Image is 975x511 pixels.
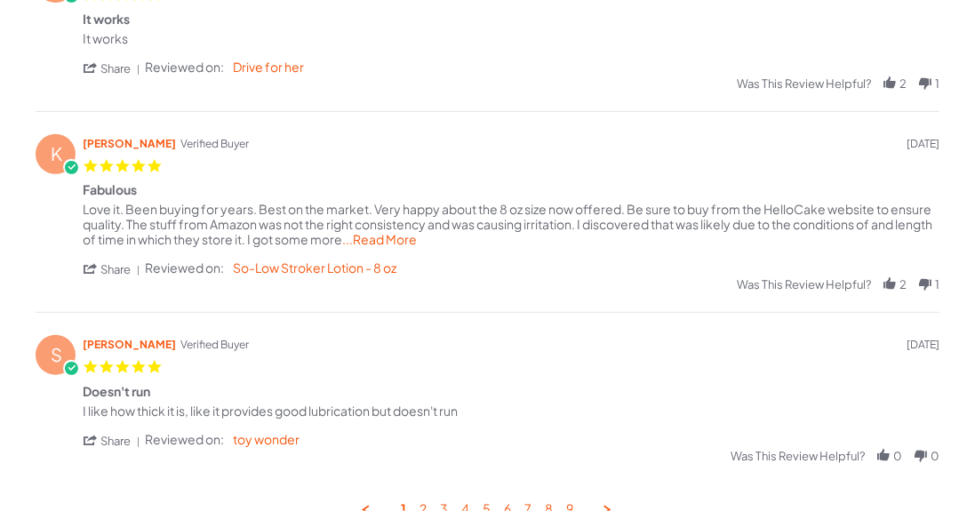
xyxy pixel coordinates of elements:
span: 2 [899,76,907,92]
a: toy wonder [233,431,300,447]
div: vote down Review by Stella C. on 29 Aug 2025 [913,447,929,464]
span: K [36,146,76,161]
span: Was this review helpful? [731,449,865,464]
span: share [83,60,145,76]
span: Reviewed on: [145,60,224,75]
span: S [36,347,76,362]
span: review date 08/29/25 [907,337,939,352]
a: So-Low Stroker Lotion - 8 oz [233,259,396,275]
span: 1 [935,277,939,292]
span: share [83,432,145,448]
a: Drive for her [233,59,304,75]
span: 2 [899,277,907,292]
span: Verified Buyer [180,136,249,151]
div: Love it. Been buying for years. Best on the market. Very happy about the 8 oz size now offered. B... [83,201,932,247]
div: vote up Review by Hannah K. on 7 Sep 2025 [882,75,898,92]
span: share [83,260,145,276]
span: review date 09/02/25 [907,136,939,151]
span: share [100,434,131,449]
span: share [100,262,131,277]
div: It works [83,30,128,46]
span: 0 [931,449,939,464]
div: vote up Review by Stella C. on 29 Aug 2025 [875,447,891,464]
span: Was this review helpful? [737,277,871,292]
span: [PERSON_NAME] [83,136,176,151]
span: Verified Buyer [180,337,249,352]
span: 0 [893,449,902,464]
div: vote down Review by Korre W. on 2 Sep 2025 [917,275,933,292]
span: Reviewed on: [145,260,224,275]
span: [PERSON_NAME] [83,337,176,352]
span: Was this review helpful? [737,76,871,92]
div: Doesn't run [83,384,150,403]
div: It works [83,12,130,31]
div: Fabulous [83,182,137,202]
span: Reviewed on: [145,432,224,447]
div: I like how thick it is, like it provides good lubrication but doesn't run [83,403,458,419]
span: ...Read More [342,231,417,247]
span: 1 [935,76,939,92]
span: share [100,61,131,76]
div: vote down Review by Hannah K. on 7 Sep 2025 [917,75,933,92]
div: vote up Review by Korre W. on 2 Sep 2025 [882,275,898,292]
